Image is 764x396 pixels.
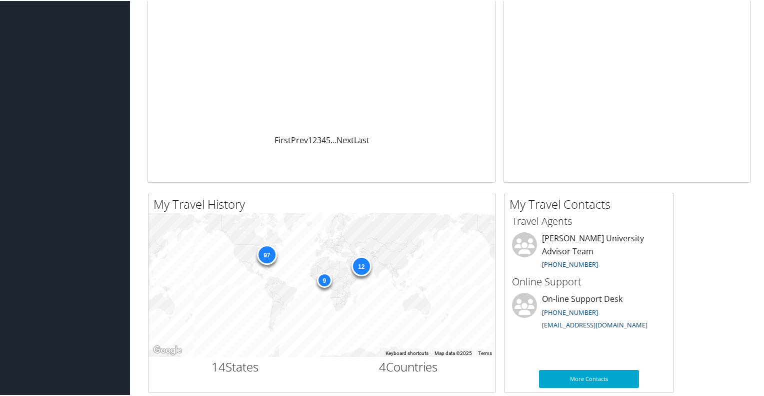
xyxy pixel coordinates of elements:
div: 97 [256,244,276,264]
a: Terms (opens in new tab) [478,349,492,355]
span: 14 [211,357,225,374]
a: Prev [291,134,308,145]
a: [PHONE_NUMBER] [542,307,598,316]
button: Keyboard shortcuts [385,349,428,356]
h2: My Travel Contacts [509,195,673,212]
a: 4 [321,134,326,145]
a: First [274,134,291,145]
a: 2 [312,134,317,145]
a: [PHONE_NUMBER] [542,259,598,268]
a: 5 [326,134,330,145]
div: 9 [316,271,331,286]
h2: States [156,357,314,374]
a: Open this area in Google Maps (opens a new window) [151,343,184,356]
h3: Online Support [512,274,666,288]
h2: My Travel History [153,195,495,212]
li: On-line Support Desk [507,292,671,333]
a: More Contacts [539,369,639,387]
a: Next [336,134,354,145]
a: 3 [317,134,321,145]
li: [PERSON_NAME] University Advisor Team [507,231,671,272]
span: Map data ©2025 [434,349,472,355]
img: Google [151,343,184,356]
div: 12 [351,255,371,275]
h3: Travel Agents [512,213,666,227]
a: 1 [308,134,312,145]
a: [EMAIL_ADDRESS][DOMAIN_NAME] [542,319,647,328]
h2: Countries [329,357,488,374]
span: … [330,134,336,145]
a: Last [354,134,369,145]
span: 4 [379,357,386,374]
